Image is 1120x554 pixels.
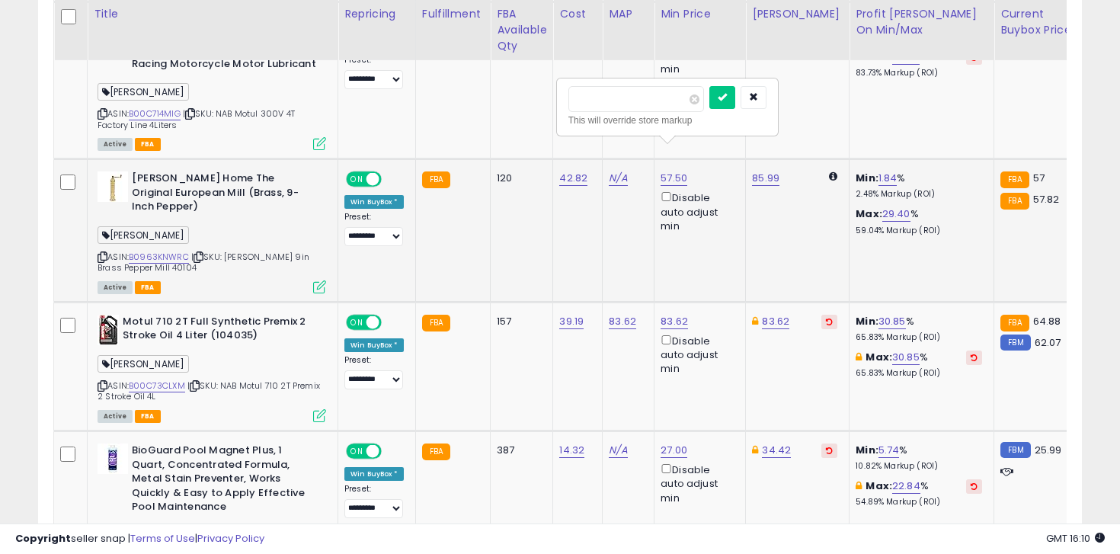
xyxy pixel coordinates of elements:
a: B0963KNWRC [129,251,189,264]
div: MAP [609,6,648,22]
div: % [856,50,982,78]
span: | SKU: [PERSON_NAME] 9in Brass Pepper Mill 40104 [98,251,309,274]
b: BioGuard Pool Magnet Plus, 1 Quart, Concentrated Formula, Metal Stain Preventer, Works Quickly & ... [132,444,317,518]
div: Win BuyBox * [344,338,404,352]
p: 54.89% Markup (ROI) [856,497,982,508]
a: 42.82 [559,171,587,186]
div: % [856,351,982,379]
div: Profit [PERSON_NAME] on Min/Max [856,6,987,38]
div: [PERSON_NAME] [752,6,843,22]
span: FBA [135,138,161,151]
span: ON [347,173,366,186]
small: FBA [422,315,450,331]
span: ON [347,445,366,458]
a: B00C73CLXM [129,379,185,392]
b: Max: [866,350,892,364]
a: 39.19 [559,314,584,329]
div: FBA Available Qty [497,6,546,54]
span: [PERSON_NAME] [98,226,189,244]
a: 5.74 [878,443,900,458]
small: FBA [422,444,450,460]
div: Win BuyBox * [344,467,404,481]
a: N/A [609,171,627,186]
div: % [856,479,982,508]
strong: Copyright [15,531,71,546]
div: seller snap | | [15,532,264,546]
span: FBA [135,281,161,294]
span: All listings currently available for purchase on Amazon [98,281,133,294]
div: Current Buybox Price [1000,6,1079,38]
div: % [856,444,982,472]
b: Min: [856,171,878,185]
span: OFF [379,445,404,458]
p: 2.48% Markup (ROI) [856,189,982,200]
a: 83.62 [609,314,636,329]
span: 62.07 [1035,335,1061,350]
span: 64.88 [1033,314,1061,328]
p: 65.83% Markup (ROI) [856,368,982,379]
span: FBA [135,410,161,423]
a: 1.84 [878,171,898,186]
a: 83.62 [661,314,688,329]
p: 10.82% Markup (ROI) [856,461,982,472]
div: Preset: [344,355,404,389]
b: Max: [856,207,882,221]
small: FBA [1000,193,1029,210]
span: All listings currently available for purchase on Amazon [98,410,133,423]
div: Preset: [344,212,404,246]
div: ASIN: [98,14,326,149]
img: 51s4rXEeExL._SL40_.jpg [98,315,119,345]
div: % [856,207,982,235]
div: Repricing [344,6,409,22]
div: Min Price [661,6,739,22]
a: 14.32 [559,443,584,458]
a: 30.85 [878,314,906,329]
div: 120 [497,171,541,185]
span: OFF [379,315,404,328]
b: Max: [866,479,892,493]
span: OFF [379,173,404,186]
div: This will override store markup [568,113,766,128]
span: 57 [1033,171,1045,185]
span: [PERSON_NAME] [98,355,189,373]
small: FBA [422,171,450,188]
p: 59.04% Markup (ROI) [856,226,982,236]
div: Disable auto adjust min [661,189,734,233]
img: 317je73kA4L._SL40_.jpg [98,171,128,202]
b: Min: [856,314,878,328]
p: 65.83% Markup (ROI) [856,332,982,343]
div: 157 [497,315,541,328]
a: 27.00 [661,443,687,458]
img: 41ejnI-Vg4L._SL40_.jpg [98,444,128,474]
div: ASIN: [98,171,326,292]
b: Min: [856,443,878,457]
p: 83.73% Markup (ROI) [856,68,982,78]
div: Fulfillment [422,6,484,22]
a: 83.62 [762,314,789,329]
div: Preset: [344,484,404,518]
div: Preset: [344,55,404,89]
a: B00C714MIG [129,107,181,120]
a: 85.99 [752,171,779,186]
a: 30.85 [892,350,920,365]
small: FBM [1000,442,1030,458]
small: FBA [1000,315,1029,331]
div: Disable auto adjust min [661,461,734,505]
small: FBM [1000,335,1030,351]
small: FBA [1000,171,1029,188]
div: ASIN: [98,315,326,421]
span: All listings currently available for purchase on Amazon [98,138,133,151]
a: 22.84 [892,479,920,494]
a: 57.50 [661,171,687,186]
a: 29.40 [882,207,910,222]
div: 387 [497,444,541,457]
div: % [856,315,982,343]
a: N/A [609,443,627,458]
b: Motul 710 2T Full Synthetic Premix 2 Stroke Oil 4 Liter (104035) [123,315,308,347]
div: Disable auto adjust min [661,332,734,376]
span: 57.82 [1033,192,1060,207]
a: Terms of Use [130,531,195,546]
div: Title [94,6,331,22]
a: Privacy Policy [197,531,264,546]
span: ON [347,315,366,328]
